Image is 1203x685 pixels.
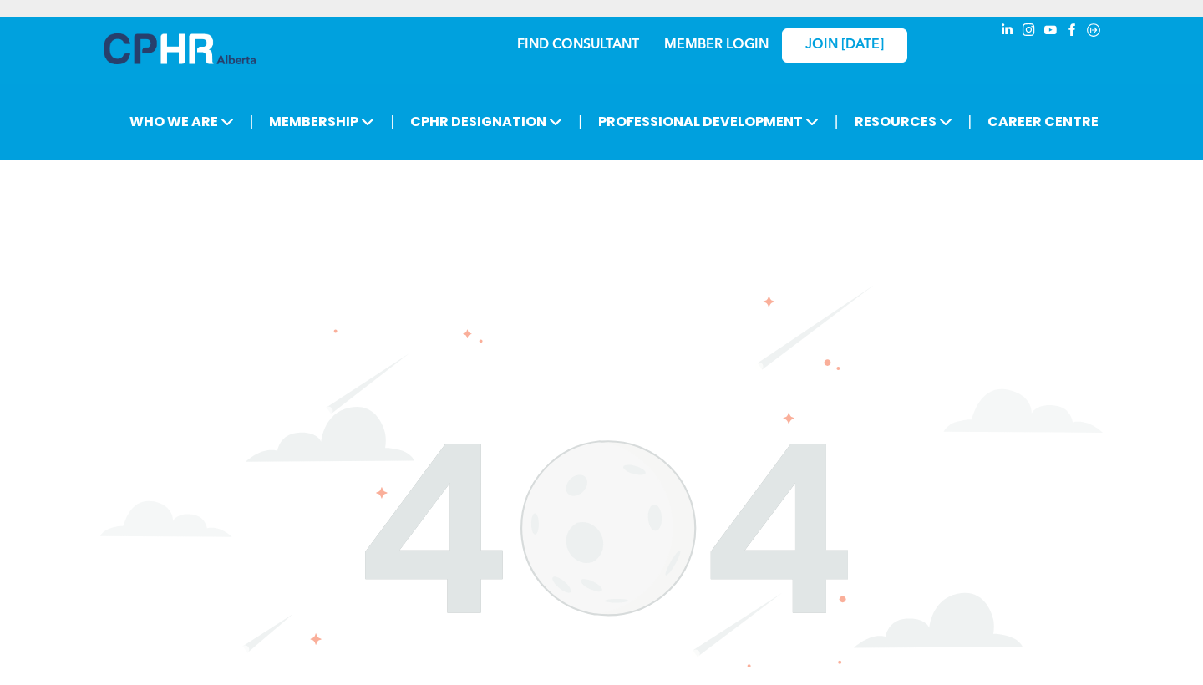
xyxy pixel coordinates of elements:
span: CPHR DESIGNATION [405,106,567,137]
a: linkedin [997,21,1016,43]
a: Social network [1084,21,1103,43]
li: | [390,104,394,139]
span: PROFESSIONAL DEVELOPMENT [593,106,824,137]
span: WHO WE ARE [124,106,239,137]
a: CAREER CENTRE [982,106,1104,137]
a: facebook [1063,21,1081,43]
a: MEMBER LOGIN [664,38,769,52]
a: JOIN [DATE] [782,28,907,63]
li: | [968,104,972,139]
span: MEMBERSHIP [264,106,379,137]
li: | [835,104,839,139]
li: | [250,104,254,139]
a: instagram [1019,21,1038,43]
span: JOIN [DATE] [805,38,884,53]
a: youtube [1041,21,1059,43]
span: RESOURCES [850,106,957,137]
a: FIND CONSULTANT [517,38,639,52]
img: A blue and white logo for cp alberta [104,33,256,64]
li: | [578,104,582,139]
